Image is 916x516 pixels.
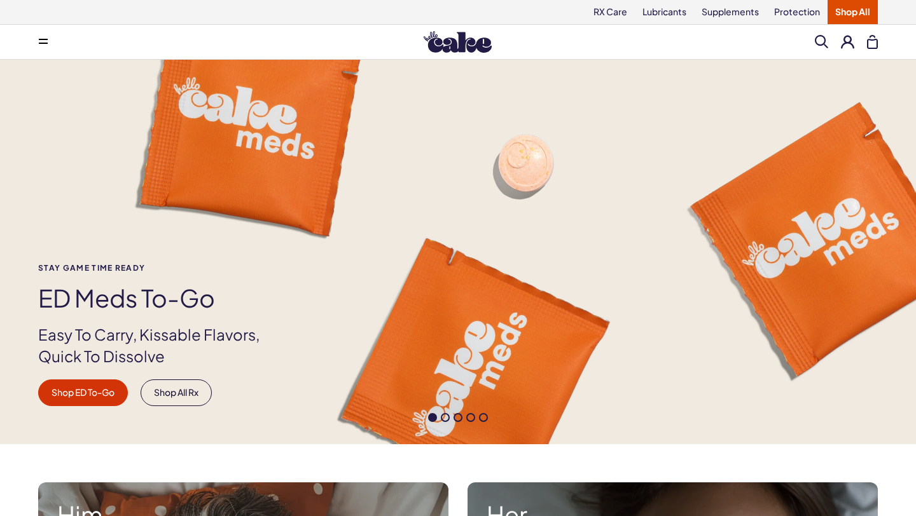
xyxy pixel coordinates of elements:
[424,31,492,53] img: Hello Cake
[38,379,128,406] a: Shop ED To-Go
[38,264,281,272] span: Stay Game time ready
[38,324,281,367] p: Easy To Carry, Kissable Flavors, Quick To Dissolve
[38,285,281,311] h1: ED Meds to-go
[141,379,212,406] a: Shop All Rx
